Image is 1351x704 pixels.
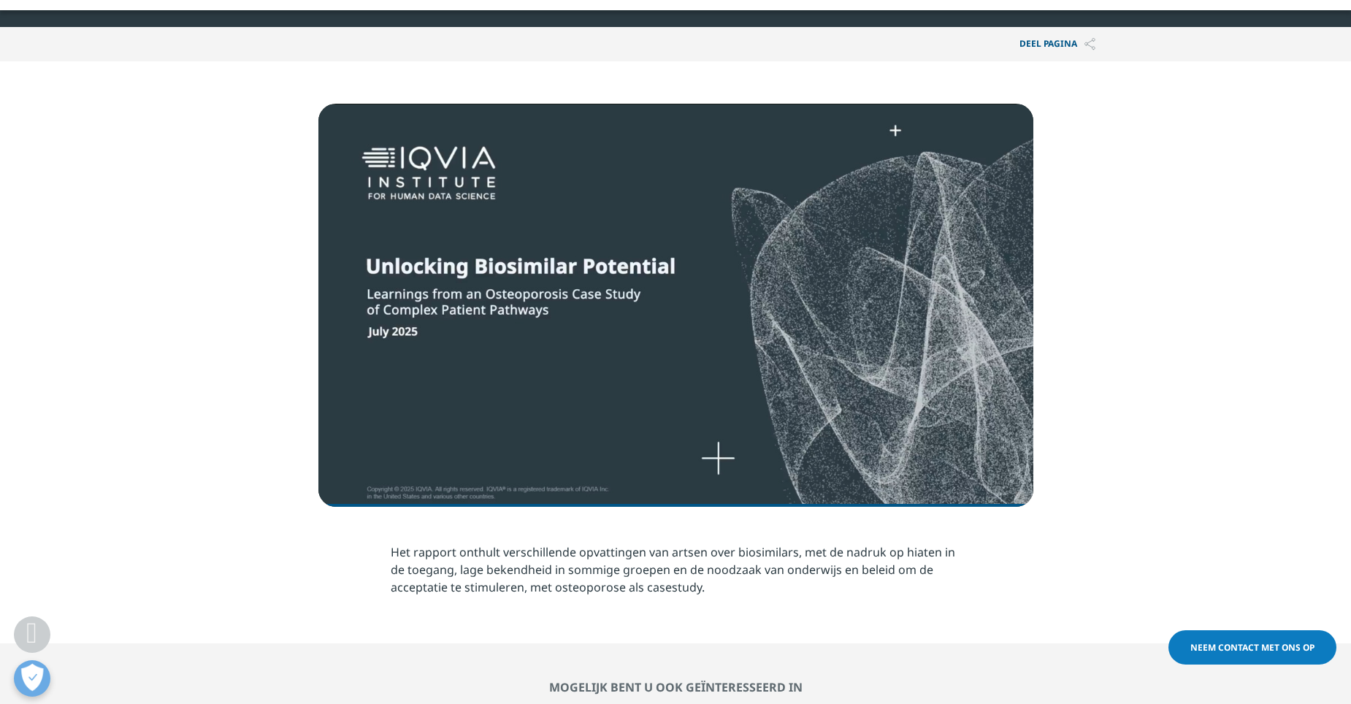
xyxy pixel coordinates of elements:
[14,660,50,697] button: Voorkeuren openen
[245,680,1106,695] h2: Mogelijk bent u ook geïnteresseerd in
[1009,27,1106,61] button: Deel PAGINADeel PAGINA
[391,543,961,607] p: Het rapport onthult verschillende opvattingen van artsen over biosimilars, met de nadruk op hiate...
[1190,641,1314,654] span: Neem contact met ons op
[1084,38,1095,50] img: Deel PAGINA
[1019,38,1077,50] font: Deel PAGINA
[318,104,1033,507] video-js: Videospeler
[1168,630,1336,665] a: Neem contact met ons op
